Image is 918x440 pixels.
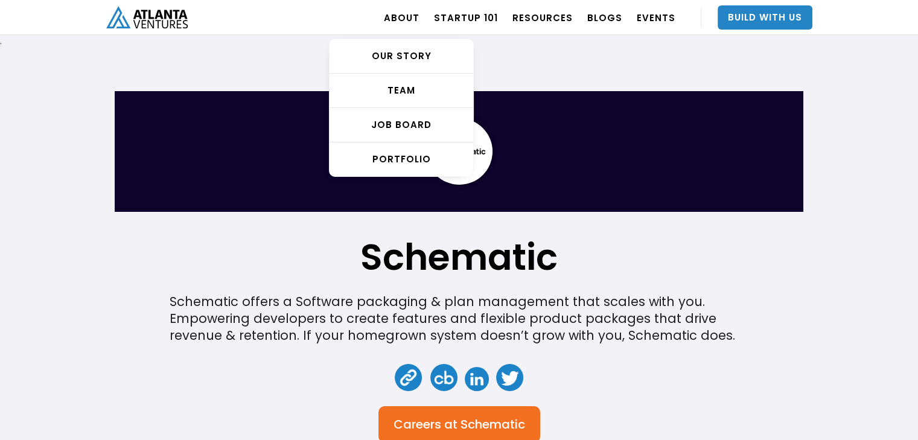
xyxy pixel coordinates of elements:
[587,1,622,34] a: BLOGS
[461,418,525,430] div: Schematic
[330,50,473,62] div: OUR STORY
[330,153,473,165] div: PORTFOLIO
[718,5,812,30] a: Build With Us
[330,142,473,176] a: PORTFOLIO
[394,418,457,430] div: Careers at
[512,1,573,34] a: RESOURCES
[434,1,498,34] a: Startup 101
[360,242,558,272] h1: Schematic
[330,119,473,131] div: Job Board
[637,1,675,34] a: EVENTS
[170,293,749,344] div: Schematic offers a Software packaging & plan management that scales with you. Empowering develope...
[330,74,473,108] a: TEAM
[384,1,419,34] a: ABOUT
[330,84,473,97] div: TEAM
[330,108,473,142] a: Job Board
[330,39,473,74] a: OUR STORY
